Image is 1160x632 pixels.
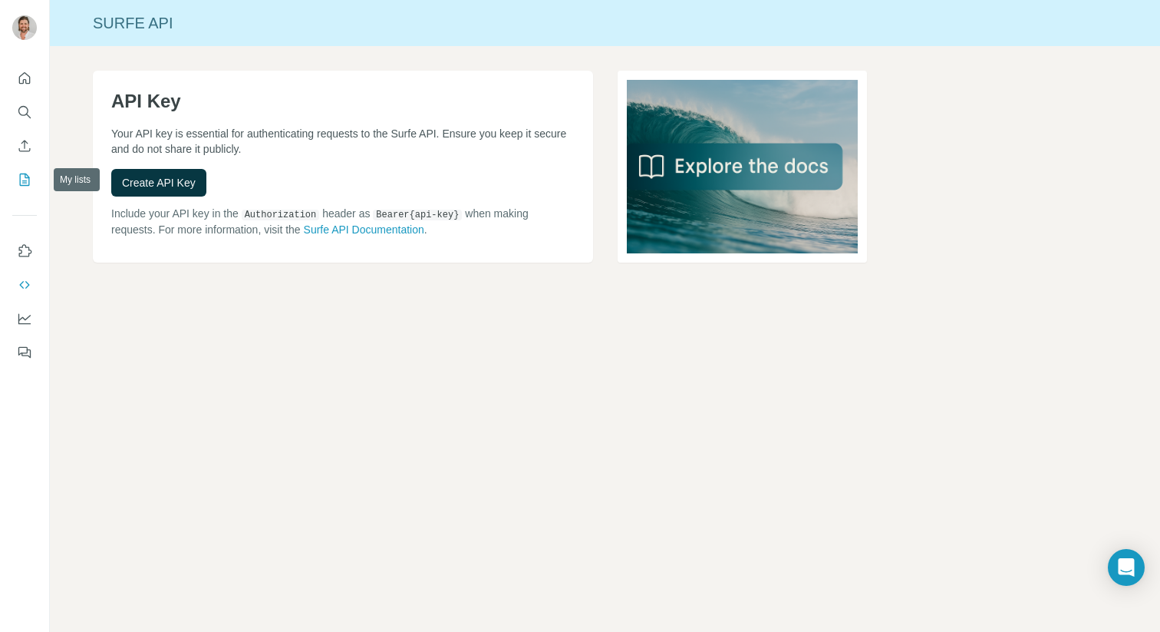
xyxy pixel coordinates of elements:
[12,271,37,299] button: Use Surfe API
[12,305,37,333] button: Dashboard
[50,12,1160,34] div: Surfe API
[1108,549,1145,586] div: Open Intercom Messenger
[12,65,37,92] button: Quick start
[12,132,37,160] button: Enrich CSV
[111,126,575,157] p: Your API key is essential for authenticating requests to the Surfe API. Ensure you keep it secure...
[12,237,37,265] button: Use Surfe on LinkedIn
[12,166,37,194] button: My lists
[122,175,196,190] span: Create API Key
[12,339,37,366] button: Feedback
[111,206,575,237] p: Include your API key in the header as when making requests. For more information, visit the .
[111,89,575,114] h1: API Key
[12,98,37,126] button: Search
[304,223,424,236] a: Surfe API Documentation
[373,210,462,220] code: Bearer {api-key}
[111,169,206,197] button: Create API Key
[242,210,320,220] code: Authorization
[12,15,37,40] img: Avatar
